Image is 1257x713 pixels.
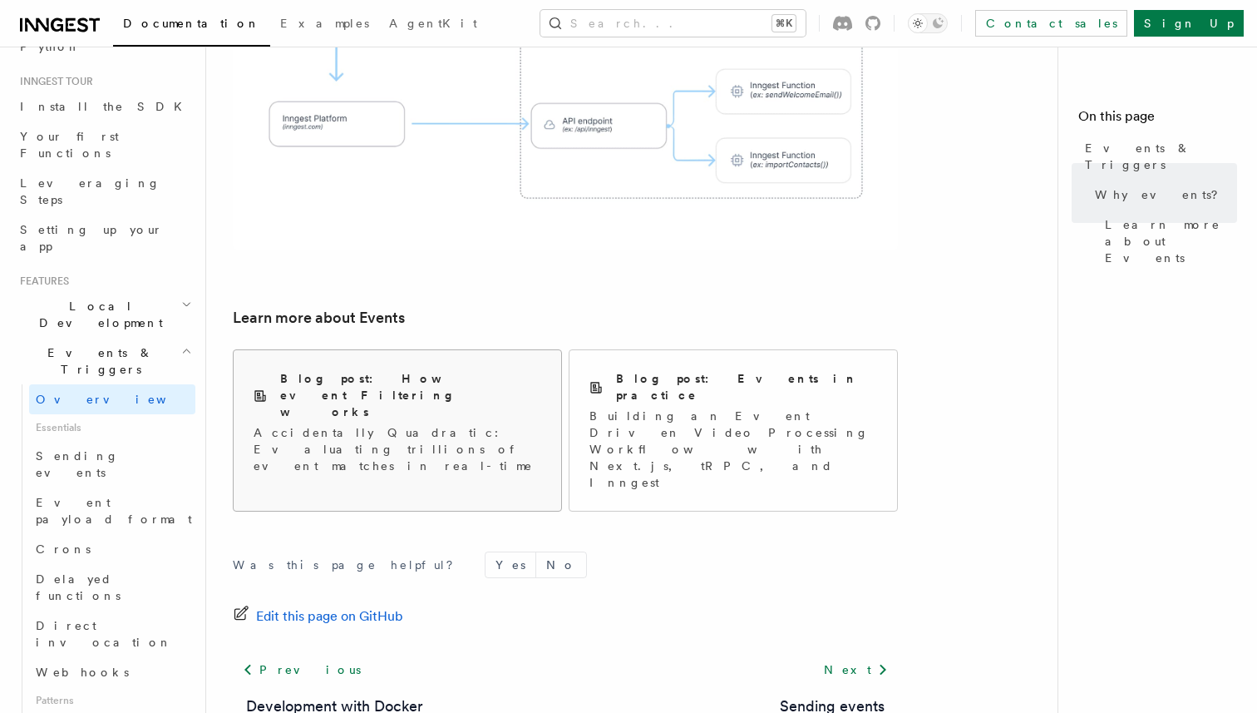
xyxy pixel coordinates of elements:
span: Direct invocation [36,619,172,649]
a: Python [13,32,195,62]
a: Leveraging Steps [13,168,195,215]
span: Event payload format [36,496,192,526]
a: Setting up your app [13,215,195,261]
button: Local Development [13,291,195,338]
span: Crons [36,542,91,556]
span: Python [20,40,81,53]
p: Building an Event Driven Video Processing Workflow with Next.js, tRPC, and Inngest [589,408,877,491]
span: AgentKit [389,17,477,30]
a: Edit this page on GitHub [233,605,403,628]
span: Webhooks [36,666,129,679]
a: Blog post: Events in practiceBuilding an Event Driven Video Processing Workflow with Next.js, tRP... [569,349,898,512]
button: Yes [486,552,535,577]
a: Blog post: How event Filtering worksAccidentally Quadratic: Evaluating trillions of event matches... [233,349,562,512]
a: Previous [233,655,370,685]
span: Your first Functions [20,130,119,160]
a: Event payload format [29,488,195,534]
p: Accidentally Quadratic: Evaluating trillions of event matches in real-time [254,424,541,474]
span: Learn more about Events [1105,216,1237,266]
span: Delayed functions [36,572,121,602]
span: Leveraging Steps [20,176,160,206]
a: AgentKit [379,5,487,45]
span: Setting up your app [20,223,163,253]
a: Learn more about Events [1098,210,1237,273]
span: Sending events [36,449,119,479]
a: Events & Triggers [1078,133,1237,180]
span: Inngest tour [13,75,93,88]
h4: On this page [1078,106,1237,133]
button: No [536,552,586,577]
a: Install the SDK [13,92,195,121]
a: Direct invocation [29,611,195,657]
a: Your first Functions [13,121,195,168]
h2: Blog post: How event Filtering works [280,370,541,420]
a: Why events? [1088,180,1237,210]
span: Install the SDK [20,100,192,113]
p: Was this page helpful? [233,557,465,573]
span: Features [13,275,69,288]
span: Overview [36,393,207,406]
a: Sending events [29,441,195,488]
a: Overview [29,384,195,414]
h2: Blog post: Events in practice [616,370,877,404]
kbd: ⌘K [772,15,796,32]
a: Contact sales [975,10,1127,37]
a: Webhooks [29,657,195,687]
span: Documentation [123,17,260,30]
a: Documentation [113,5,270,47]
span: Examples [280,17,369,30]
span: Essentials [29,414,195,441]
a: Delayed functions [29,564,195,611]
button: Toggle dark mode [908,13,948,33]
span: Events & Triggers [1085,140,1237,173]
span: Local Development [13,298,181,331]
a: Crons [29,534,195,564]
button: Events & Triggers [13,338,195,384]
a: Sign Up [1134,10,1244,37]
a: Learn more about Events [233,306,405,329]
a: Examples [270,5,379,45]
span: Events & Triggers [13,344,181,378]
button: Search...⌘K [540,10,806,37]
span: Why events? [1095,186,1230,203]
a: Next [814,655,898,685]
span: Edit this page on GitHub [256,605,403,628]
